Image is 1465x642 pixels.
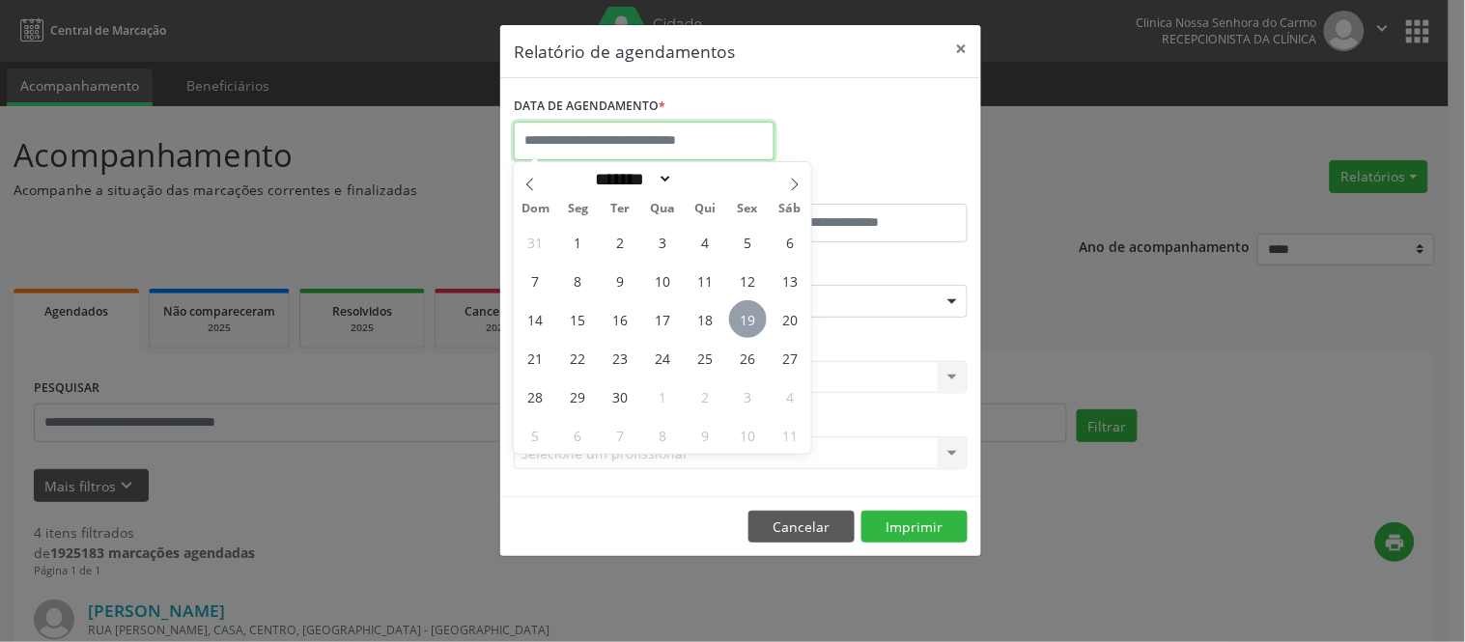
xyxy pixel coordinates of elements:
[514,92,665,122] label: DATA DE AGENDAMENTO
[514,39,735,64] h5: Relatório de agendamentos
[861,511,968,544] button: Imprimir
[644,339,682,377] span: Setembro 24, 2025
[748,511,855,544] button: Cancelar
[729,300,767,338] span: Setembro 19, 2025
[729,262,767,299] span: Setembro 12, 2025
[517,416,554,454] span: Outubro 5, 2025
[599,203,641,215] span: Ter
[644,262,682,299] span: Setembro 10, 2025
[602,262,639,299] span: Setembro 9, 2025
[729,223,767,261] span: Setembro 5, 2025
[729,377,767,415] span: Outubro 3, 2025
[517,300,554,338] span: Setembro 14, 2025
[687,339,724,377] span: Setembro 25, 2025
[687,262,724,299] span: Setembro 11, 2025
[559,339,597,377] span: Setembro 22, 2025
[769,203,811,215] span: Sáb
[644,377,682,415] span: Outubro 1, 2025
[559,377,597,415] span: Setembro 29, 2025
[729,416,767,454] span: Outubro 10, 2025
[772,339,809,377] span: Setembro 27, 2025
[602,223,639,261] span: Setembro 2, 2025
[673,169,737,189] input: Year
[772,223,809,261] span: Setembro 6, 2025
[559,223,597,261] span: Setembro 1, 2025
[641,203,684,215] span: Qua
[772,377,809,415] span: Outubro 4, 2025
[726,203,769,215] span: Sex
[517,262,554,299] span: Setembro 7, 2025
[602,300,639,338] span: Setembro 16, 2025
[602,377,639,415] span: Setembro 30, 2025
[517,223,554,261] span: Agosto 31, 2025
[684,203,726,215] span: Qui
[772,416,809,454] span: Outubro 11, 2025
[772,262,809,299] span: Setembro 13, 2025
[559,416,597,454] span: Outubro 6, 2025
[687,377,724,415] span: Outubro 2, 2025
[943,25,981,72] button: Close
[644,223,682,261] span: Setembro 3, 2025
[687,223,724,261] span: Setembro 4, 2025
[602,416,639,454] span: Outubro 7, 2025
[729,339,767,377] span: Setembro 26, 2025
[559,300,597,338] span: Setembro 15, 2025
[514,203,556,215] span: Dom
[687,416,724,454] span: Outubro 9, 2025
[687,300,724,338] span: Setembro 18, 2025
[556,203,599,215] span: Seg
[559,262,597,299] span: Setembro 8, 2025
[517,377,554,415] span: Setembro 28, 2025
[644,300,682,338] span: Setembro 17, 2025
[517,339,554,377] span: Setembro 21, 2025
[602,339,639,377] span: Setembro 23, 2025
[589,169,674,189] select: Month
[644,416,682,454] span: Outubro 8, 2025
[746,174,968,204] label: ATÉ
[772,300,809,338] span: Setembro 20, 2025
